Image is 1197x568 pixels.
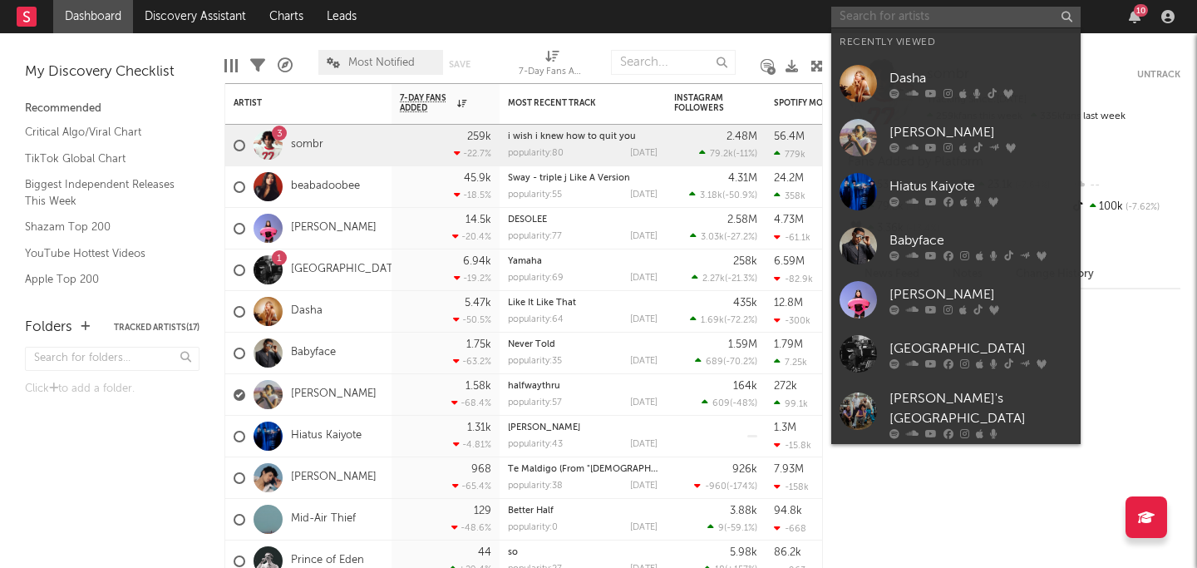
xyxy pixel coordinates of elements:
[508,174,658,183] div: Sway - triple j Like A Version
[291,263,403,277] a: [GEOGRAPHIC_DATA]
[519,62,585,82] div: 7-Day Fans Added (7-Day Fans Added)
[630,482,658,491] div: [DATE]
[453,356,491,367] div: -63.2 %
[727,524,755,533] span: -59.1 %
[25,318,72,338] div: Folders
[508,132,636,141] a: i wish i knew how to quit you
[291,221,377,235] a: [PERSON_NAME]
[774,215,804,225] div: 4.73M
[702,274,725,284] span: 2.27k
[695,356,757,367] div: ( )
[1137,67,1180,83] button: Untrack
[831,111,1081,165] a: [PERSON_NAME]
[831,273,1081,327] a: [PERSON_NAME]
[451,398,491,408] div: -68.4 %
[463,256,491,267] div: 6.94k
[774,357,807,368] div: 7.25k
[508,465,698,474] a: Te Maldigo (From "[DEMOGRAPHIC_DATA]")
[465,381,491,392] div: 1.58k
[774,464,804,475] div: 7.93M
[451,522,491,533] div: -48.6 %
[774,256,805,267] div: 6.59M
[727,233,755,242] span: -27.2 %
[25,99,199,119] div: Recommended
[1123,203,1160,212] span: -7.62 %
[508,340,658,349] div: Never Told
[250,42,265,90] div: Filters
[690,231,757,242] div: ( )
[508,506,554,516] a: Better Half
[774,339,803,350] div: 1.79M
[774,149,805,160] div: 779k
[774,381,797,392] div: 272k
[25,123,183,141] a: Critical Algo/Viral Chart
[508,523,558,532] div: popularity: 0
[712,399,730,408] span: 609
[449,60,470,69] button: Save
[508,257,658,266] div: Yamaha
[710,150,733,159] span: 79.2k
[291,346,336,360] a: Babyface
[234,98,358,108] div: Artist
[508,257,542,266] a: Yamaha
[508,506,658,516] div: Better Half
[727,131,757,142] div: 2.48M
[727,215,757,225] div: 2.58M
[630,232,658,241] div: [DATE]
[728,173,757,184] div: 4.31M
[508,274,564,283] div: popularity: 69
[508,190,562,200] div: popularity: 55
[733,298,757,309] div: 435k
[508,149,564,158] div: popularity: 80
[508,382,560,391] a: halfwaythru
[674,93,732,113] div: Instagram Followers
[701,233,724,242] span: 3.03k
[508,548,518,557] a: so
[291,304,323,319] a: Dasha
[889,389,1072,429] div: [PERSON_NAME]'s [GEOGRAPHIC_DATA]
[774,98,899,108] div: Spotify Monthly Listeners
[474,506,491,516] div: 129
[774,523,806,534] div: -668
[465,215,491,225] div: 14.5k
[831,219,1081,273] a: Babyface
[774,315,810,326] div: -300k
[729,482,755,491] span: -174 %
[278,42,293,90] div: A&R Pipeline
[1134,4,1148,17] div: 10
[454,190,491,200] div: -18.5 %
[508,215,547,225] a: DÉSOLÉE
[701,316,724,325] span: 1.69k
[728,339,757,350] div: 1.59M
[467,422,491,433] div: 1.31k
[831,57,1081,111] a: Dasha
[699,148,757,159] div: ( )
[774,131,805,142] div: 56.4M
[466,339,491,350] div: 1.75k
[630,357,658,366] div: [DATE]
[291,138,323,152] a: sombr
[291,512,356,526] a: Mid-Air Thief
[400,93,453,113] span: 7-Day Fans Added
[348,57,415,68] span: Most Notified
[630,274,658,283] div: [DATE]
[831,7,1081,27] input: Search for artists
[508,382,658,391] div: halfwaythru
[471,464,491,475] div: 968
[508,465,658,474] div: Te Maldigo (From "Queer")
[508,98,633,108] div: Most Recent Track
[725,191,755,200] span: -50.9 %
[630,190,658,200] div: [DATE]
[831,327,1081,381] a: [GEOGRAPHIC_DATA]
[291,388,377,402] a: [PERSON_NAME]
[630,398,658,407] div: [DATE]
[25,347,199,371] input: Search for folders...
[291,429,362,443] a: Hiatus Kaiyote
[705,482,727,491] span: -960
[774,190,805,201] div: 358k
[630,440,658,449] div: [DATE]
[889,284,1072,304] div: [PERSON_NAME]
[689,190,757,200] div: ( )
[508,548,658,557] div: so
[630,523,658,532] div: [DATE]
